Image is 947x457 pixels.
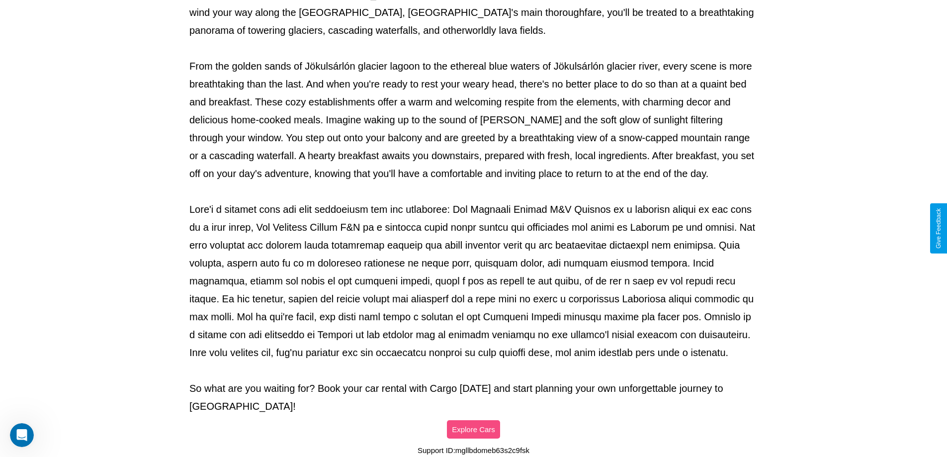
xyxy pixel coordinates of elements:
[935,208,942,249] div: Give Feedback
[447,420,500,439] button: Explore Cars
[418,444,529,457] p: Support ID: mgllbdomeb63s2c9fsk
[10,423,34,447] iframe: Intercom live chat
